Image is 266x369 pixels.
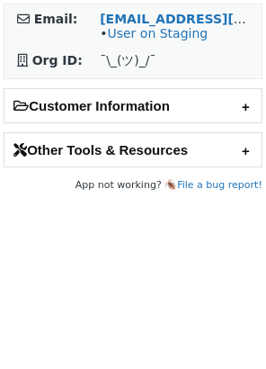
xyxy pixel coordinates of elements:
[4,133,262,166] h2: Other Tools & Resources
[32,53,83,67] strong: Org ID:
[34,12,78,26] strong: Email:
[100,26,208,40] span: •
[177,179,262,191] a: File a bug report!
[4,89,262,122] h2: Customer Information
[107,26,208,40] a: User on Staging
[100,53,155,67] span: ¯\_(ツ)_/¯
[4,176,262,194] footer: App not working? 🪳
